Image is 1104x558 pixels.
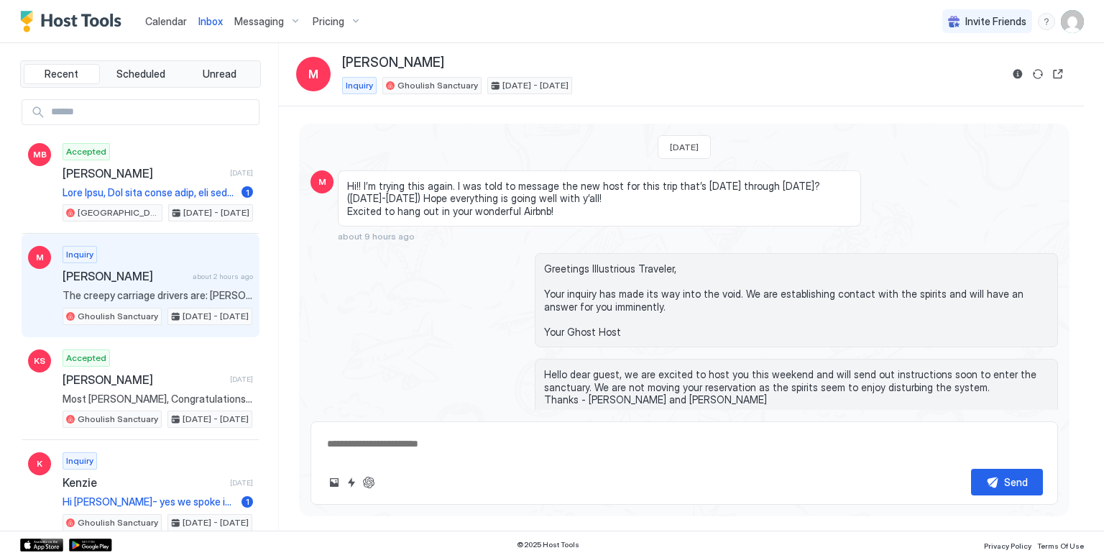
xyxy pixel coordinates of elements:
span: [DATE] [230,375,253,384]
span: Inquiry [346,79,373,92]
iframe: Intercom live chat [14,509,49,544]
span: © 2025 Host Tools [517,540,579,549]
a: Calendar [145,14,187,29]
div: Send [1004,475,1028,490]
a: Privacy Policy [984,537,1031,552]
div: tab-group [20,60,261,88]
span: Calendar [145,15,187,27]
div: menu [1038,13,1055,30]
span: Ghoulish Sanctuary [78,516,158,529]
span: [PERSON_NAME] [63,166,224,180]
span: Hi [PERSON_NAME]- yes we spoke in Peerspace earlier. As of right now we have a tentative hold on ... [63,495,236,508]
span: Accepted [66,352,106,365]
span: Greetings Illustrious Traveler, Your inquiry has made its way into the void. We are establishing ... [544,262,1049,338]
a: App Store [20,539,63,552]
span: [DATE] - [DATE] [183,310,249,323]
span: [PERSON_NAME] [63,269,187,283]
span: [PERSON_NAME] [63,372,224,387]
span: Ghoulish Sanctuary [397,79,478,92]
span: Lore Ipsu, Dol sita conse adip, eli sedd eiusm temp. In utl'e dolo ma aliquae adm (venia'q nostru... [63,186,236,199]
span: [DATE] - [DATE] [183,206,249,219]
span: Pricing [313,15,344,28]
button: Quick reply [343,474,360,491]
span: Scheduled [116,68,165,81]
button: Sync reservation [1029,65,1046,83]
span: Inquiry [66,454,93,467]
span: Unread [203,68,236,81]
span: KS [34,355,45,367]
button: Unread [181,64,257,84]
span: MB [33,148,47,161]
span: Messaging [234,15,284,28]
a: Host Tools Logo [20,11,128,32]
span: Inquiry [66,248,93,261]
span: Kenzie [63,475,224,490]
div: User profile [1061,10,1084,33]
span: The creepy carriage drivers are: [PERSON_NAME], [PERSON_NAME], and [PERSON_NAME]! [63,289,253,302]
span: Terms Of Use [1037,541,1084,550]
span: [PERSON_NAME] [342,55,444,71]
span: K [37,457,42,470]
span: Recent [45,68,78,81]
span: [DATE] - [DATE] [502,79,569,92]
span: about 2 hours ago [193,272,253,281]
span: M [308,65,318,83]
span: M [318,175,326,188]
a: Terms Of Use [1037,537,1084,552]
span: Privacy Policy [984,541,1031,550]
button: Reservation information [1009,65,1026,83]
span: Most [PERSON_NAME], Congratulations: The Happy Haunts have selected you to fill our quota, and yo... [63,393,253,406]
span: Hi!! I’m trying this again. I was told to message the new host for this trip that’s [DATE] throug... [347,180,852,218]
button: ChatGPT Auto Reply [360,474,377,491]
a: Google Play Store [69,539,112,552]
span: [DATE] [670,142,699,152]
span: 1 [246,496,249,507]
span: Ghoulish Sanctuary [78,413,158,426]
span: [DATE] [230,168,253,178]
span: about 9 hours ago [338,231,415,242]
span: Hello dear guest, we are excited to host you this weekend and will send out instructions soon to ... [544,368,1049,406]
span: [DATE] - [DATE] [183,516,249,529]
span: Accepted [66,145,106,158]
input: Input Field [45,100,259,124]
button: Scheduled [103,64,179,84]
button: Upload image [326,474,343,491]
span: Invite Friends [965,15,1026,28]
span: [DATE] [230,478,253,488]
a: Inbox [198,14,223,29]
span: Inbox [198,15,223,27]
span: [DATE] - [DATE] [183,413,249,426]
button: Send [971,469,1043,495]
span: Ghoulish Sanctuary [78,310,158,323]
button: Open reservation [1049,65,1067,83]
span: M [36,251,44,264]
span: [GEOGRAPHIC_DATA] [78,206,159,219]
span: 1 [246,187,249,198]
button: Recent [24,64,100,84]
